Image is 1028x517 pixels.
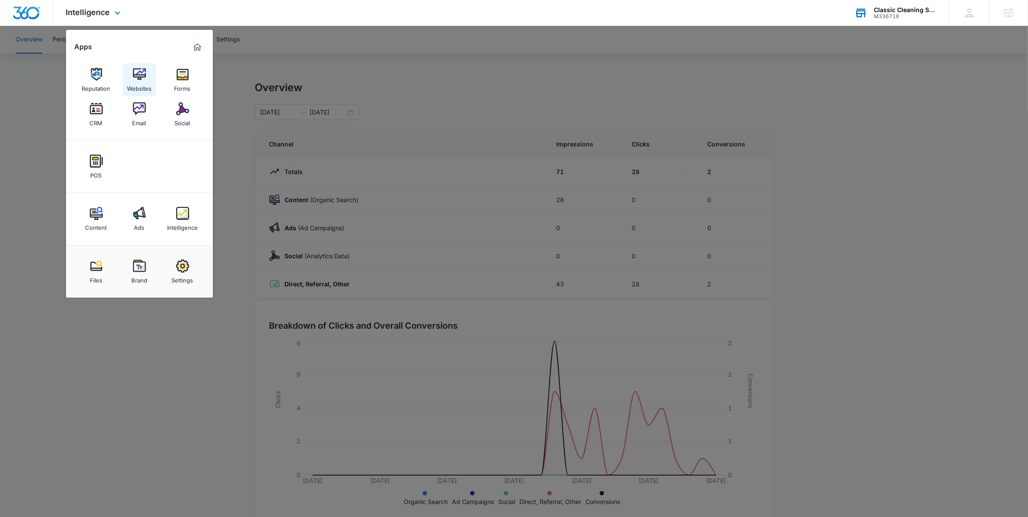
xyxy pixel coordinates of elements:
[166,203,199,235] a: Intelligence
[82,81,111,92] div: Reputation
[874,13,937,19] div: account id
[131,273,147,284] div: Brand
[166,63,199,96] a: Forms
[123,255,156,288] a: Brand
[134,220,145,231] div: Ads
[85,220,107,231] div: Content
[166,255,199,288] a: Settings
[80,98,113,131] a: CRM
[175,115,190,127] div: Social
[80,255,113,288] a: Files
[127,81,152,92] div: Websites
[123,98,156,131] a: Email
[190,40,204,54] a: Marketing 360® Dashboard
[91,168,102,179] div: POS
[90,273,102,284] div: Files
[80,203,113,235] a: Content
[90,115,103,127] div: CRM
[172,273,193,284] div: Settings
[123,203,156,235] a: Ads
[123,63,156,96] a: Websites
[133,115,146,127] div: Email
[166,98,199,131] a: Social
[80,150,113,183] a: POS
[75,43,92,51] h2: Apps
[66,8,110,17] span: Intelligence
[167,220,198,231] div: Intelligence
[80,63,113,96] a: Reputation
[874,6,937,13] div: account name
[174,81,191,92] div: Forms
